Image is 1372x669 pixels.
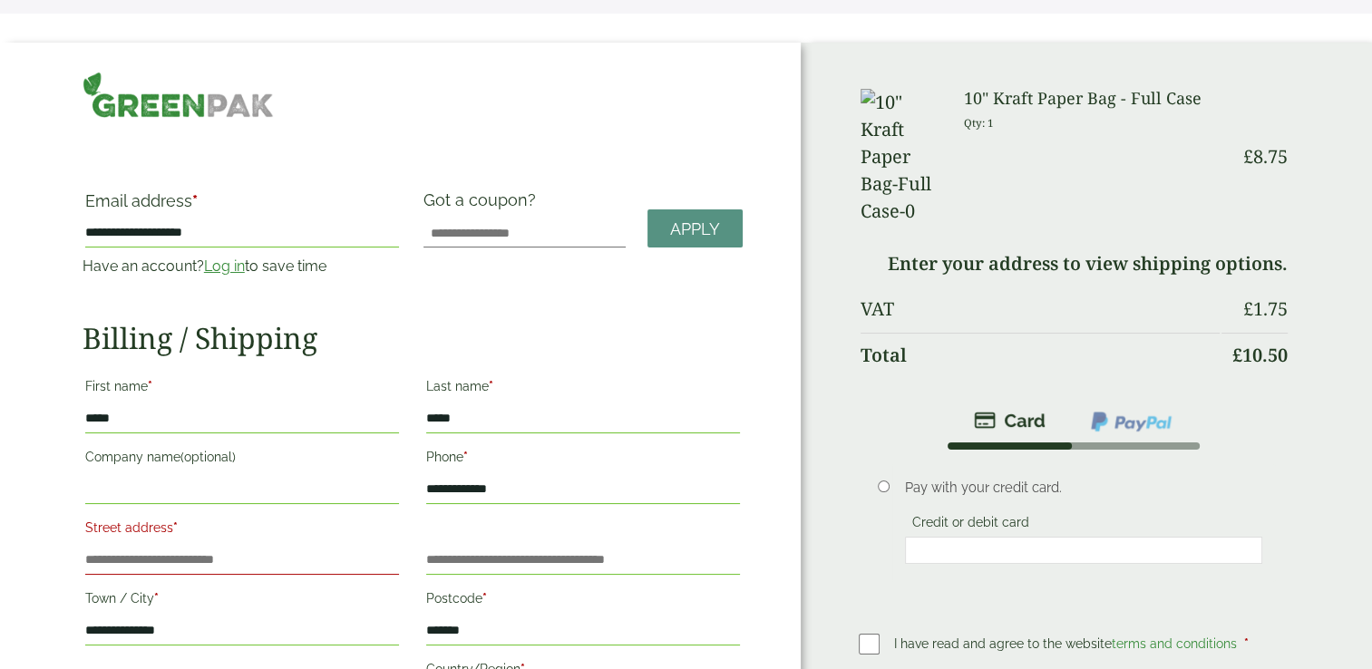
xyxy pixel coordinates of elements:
[154,591,159,606] abbr: required
[83,256,402,277] p: Have an account? to save time
[426,444,740,475] label: Phone
[1244,636,1249,651] abbr: required
[861,242,1289,286] td: Enter your address to view shipping options.
[910,542,1256,558] iframe: Secure card payment input frame
[85,515,399,546] label: Street address
[463,450,468,464] abbr: required
[482,591,487,606] abbr: required
[423,190,543,218] label: Got a coupon?
[173,520,178,535] abbr: required
[192,191,198,210] abbr: required
[83,72,274,118] img: GreenPak Supplies
[1243,144,1253,169] span: £
[905,515,1036,535] label: Credit or debit card
[1243,296,1288,321] bdi: 1.75
[83,321,743,355] h2: Billing / Shipping
[85,193,399,218] label: Email address
[426,373,740,404] label: Last name
[670,219,720,239] span: Apply
[1232,343,1242,367] span: £
[861,333,1221,377] th: Total
[974,410,1046,431] img: stripe.png
[647,209,743,248] a: Apply
[489,379,493,393] abbr: required
[85,586,399,616] label: Town / City
[861,89,942,225] img: 10" Kraft Paper Bag-Full Case-0
[1112,636,1237,651] a: terms and conditions
[148,379,152,393] abbr: required
[1243,296,1253,321] span: £
[1089,410,1173,433] img: ppcp-gateway.png
[85,373,399,404] label: First name
[1232,343,1288,367] bdi: 10.50
[964,89,1220,109] h3: 10" Kraft Paper Bag - Full Case
[861,287,1221,331] th: VAT
[905,478,1261,498] p: Pay with your credit card.
[1243,144,1288,169] bdi: 8.75
[180,450,236,464] span: (optional)
[964,116,994,130] small: Qty: 1
[204,257,245,275] a: Log in
[85,444,399,475] label: Company name
[426,586,740,616] label: Postcode
[894,636,1241,651] span: I have read and agree to the website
